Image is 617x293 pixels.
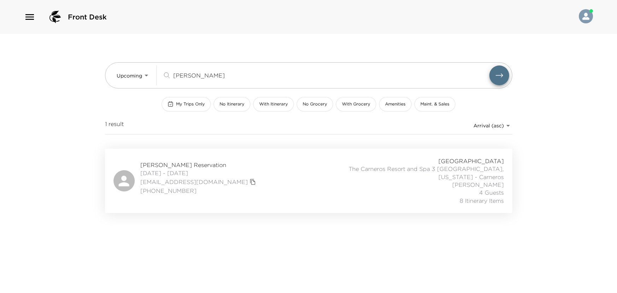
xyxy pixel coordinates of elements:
span: Amenities [385,101,406,107]
span: Arrival (asc) [473,122,504,129]
img: logo [47,8,64,25]
a: [PERSON_NAME] Reservation[DATE] - [DATE][EMAIL_ADDRESS][DOMAIN_NAME]copy primary member email[PHO... [105,149,512,213]
button: With Itinerary [253,97,294,111]
span: 8 Itinerary Items [460,197,504,205]
span: No Itinerary [220,101,244,107]
img: User [579,9,593,23]
a: [EMAIL_ADDRESS][DOMAIN_NAME] [140,178,248,186]
button: Maint. & Sales [414,97,455,111]
span: [GEOGRAPHIC_DATA] [438,157,504,165]
span: Front Desk [68,12,107,22]
span: [PERSON_NAME] Reservation [140,161,258,169]
span: [PERSON_NAME] [452,181,504,189]
span: With Grocery [342,101,370,107]
span: My Trips Only [176,101,205,107]
span: Upcoming [117,73,142,79]
button: copy primary member email [248,177,258,187]
button: No Grocery [297,97,333,111]
span: 4 Guests [479,189,504,196]
span: [PHONE_NUMBER] [140,187,258,195]
button: My Trips Only [162,97,211,111]
button: Amenities [379,97,412,111]
span: The Carneros Resort and Spa 3 [GEOGRAPHIC_DATA], [US_STATE] - Carneros [348,165,504,181]
span: [DATE] - [DATE] [140,169,258,177]
span: No Grocery [303,101,327,107]
span: Maint. & Sales [420,101,449,107]
span: With Itinerary [259,101,288,107]
button: No Itinerary [214,97,250,111]
input: Search by traveler, residence, or concierge [173,71,489,79]
button: With Grocery [336,97,376,111]
span: 1 result [105,120,124,131]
